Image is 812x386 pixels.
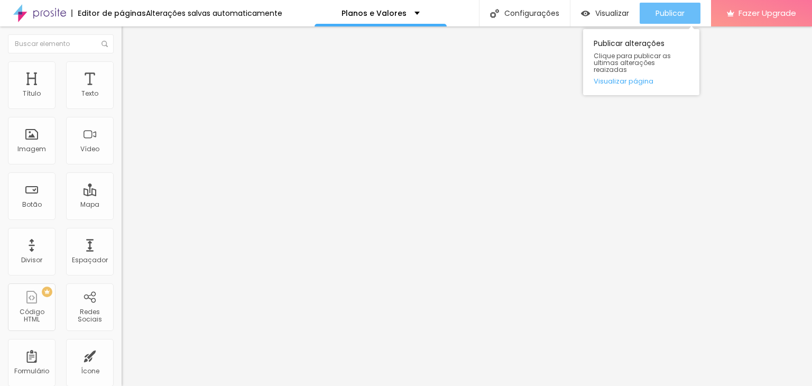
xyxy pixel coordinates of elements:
[146,10,282,17] div: Alterações salvas automaticamente
[71,10,146,17] div: Editor de páginas
[81,90,98,97] div: Texto
[101,41,108,47] img: Icone
[80,201,99,208] div: Mapa
[490,9,499,18] img: Icone
[342,10,407,17] p: Planos e Valores
[11,308,52,324] div: Código HTML
[640,3,700,24] button: Publicar
[8,34,114,53] input: Buscar elemento
[594,52,689,73] span: Clique para publicar as ultimas alterações reaizadas
[22,201,42,208] div: Botão
[81,367,99,375] div: Ícone
[80,145,99,153] div: Vídeo
[17,145,46,153] div: Imagem
[122,26,812,386] iframe: Editor
[595,9,629,17] span: Visualizar
[14,367,49,375] div: Formulário
[656,9,685,17] span: Publicar
[69,308,110,324] div: Redes Sociais
[739,8,796,17] span: Fazer Upgrade
[594,78,689,85] a: Visualizar página
[581,9,590,18] img: view-1.svg
[21,256,42,264] div: Divisor
[23,90,41,97] div: Título
[72,256,108,264] div: Espaçador
[583,29,699,95] div: Publicar alterações
[570,3,640,24] button: Visualizar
